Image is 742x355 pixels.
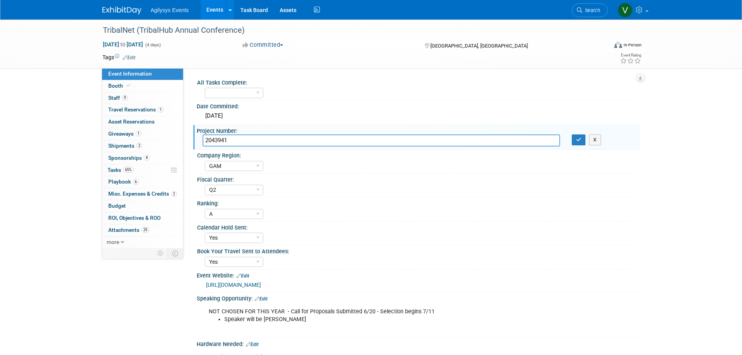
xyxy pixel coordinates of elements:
[236,273,249,279] a: Edit
[102,224,183,236] a: Attachments25
[224,316,550,323] li: Speaker will be [PERSON_NAME]
[102,188,183,200] a: Misc. Expenses & Credits2
[206,282,261,288] a: [URL][DOMAIN_NAME]
[197,77,636,87] div: All Tasks Complete:
[430,43,528,49] span: [GEOGRAPHIC_DATA], [GEOGRAPHIC_DATA]
[145,42,161,48] span: (4 days)
[108,155,150,161] span: Sponsorships
[108,83,132,89] span: Booth
[572,4,608,17] a: Search
[108,106,164,113] span: Travel Reservations
[240,41,286,49] button: Committed
[102,104,183,116] a: Travel Reservations1
[203,110,634,122] div: [DATE]
[620,53,641,57] div: Event Rating
[108,167,134,173] span: Tasks
[108,118,155,125] span: Asset Reservations
[102,237,183,248] a: more
[133,179,139,185] span: 6
[589,134,601,145] button: X
[108,227,149,233] span: Attachments
[127,83,130,88] i: Booth reservation complete
[108,143,142,149] span: Shipments
[119,41,127,48] span: to
[108,71,152,77] span: Event Information
[102,200,183,212] a: Budget
[136,143,142,148] span: 2
[136,131,141,136] span: 1
[197,174,636,184] div: Fiscal Quarter:
[167,248,183,258] td: Toggle Event Tabs
[197,101,640,110] div: Date Committed:
[102,7,141,14] img: ExhibitDay
[197,338,640,348] div: Hardware Needed:
[122,95,128,101] span: 9
[102,68,183,80] a: Event Information
[158,107,164,113] span: 1
[102,140,183,152] a: Shipments2
[582,7,600,13] span: Search
[255,296,268,302] a: Edit
[108,95,128,101] span: Staff
[108,215,160,221] span: ROI, Objectives & ROO
[197,198,636,207] div: Ranking:
[144,155,150,161] span: 4
[102,176,183,188] a: Playbook6
[102,92,183,104] a: Staff9
[102,116,183,128] a: Asset Reservations
[618,3,633,18] img: Vaitiare Munoz
[102,53,136,61] td: Tags
[197,293,640,303] div: Speaking Opportunity:
[108,178,139,185] span: Playbook
[123,167,134,173] span: 65%
[102,80,183,92] a: Booth
[141,227,149,233] span: 25
[197,222,636,231] div: Calendar Hold Sent:
[123,55,136,60] a: Edit
[171,191,177,197] span: 2
[203,304,554,335] div: NOT CHOSEN FOR THIS YEAR - Call for Proposals Submitted 6/20 - Selection begins 7/11
[197,125,640,135] div: Project Number:
[197,150,636,159] div: Company Region:
[108,131,141,137] span: Giveaways
[623,42,642,48] div: In-Person
[102,164,183,176] a: Tasks65%
[102,212,183,224] a: ROI, Objectives & ROO
[108,203,126,209] span: Budget
[246,342,259,347] a: Edit
[562,41,642,52] div: Event Format
[102,152,183,164] a: Sponsorships4
[100,23,596,37] div: TribalNet (TribalHub Annual Conference)
[197,270,640,280] div: Event Website:
[614,42,622,48] img: Format-Inperson.png
[102,41,143,48] span: [DATE] [DATE]
[197,245,636,255] div: Book Your Travel Sent to Attendees:
[107,239,119,245] span: more
[108,191,177,197] span: Misc. Expenses & Credits
[102,128,183,140] a: Giveaways1
[154,248,167,258] td: Personalize Event Tab Strip
[151,7,189,13] span: Agilysys Events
